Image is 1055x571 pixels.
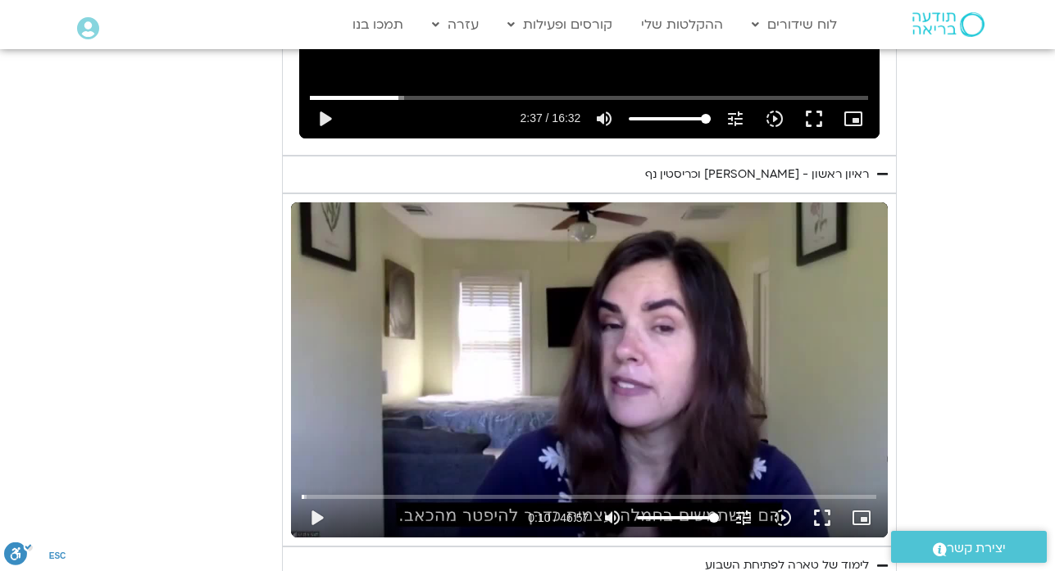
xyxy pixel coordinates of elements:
[912,12,985,37] img: תודעה בריאה
[282,156,897,193] summary: ראיון ראשון - [PERSON_NAME] וכריסטין נף
[499,9,621,40] a: קורסים ופעילות
[744,9,845,40] a: לוח שידורים
[891,531,1047,563] a: יצירת קשר
[645,165,869,184] div: ראיון ראשון - [PERSON_NAME] וכריסטין נף
[424,9,487,40] a: עזרה
[947,537,1006,560] span: יצירת קשר
[633,9,731,40] a: ההקלטות שלי
[344,9,412,40] a: תמכו בנו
